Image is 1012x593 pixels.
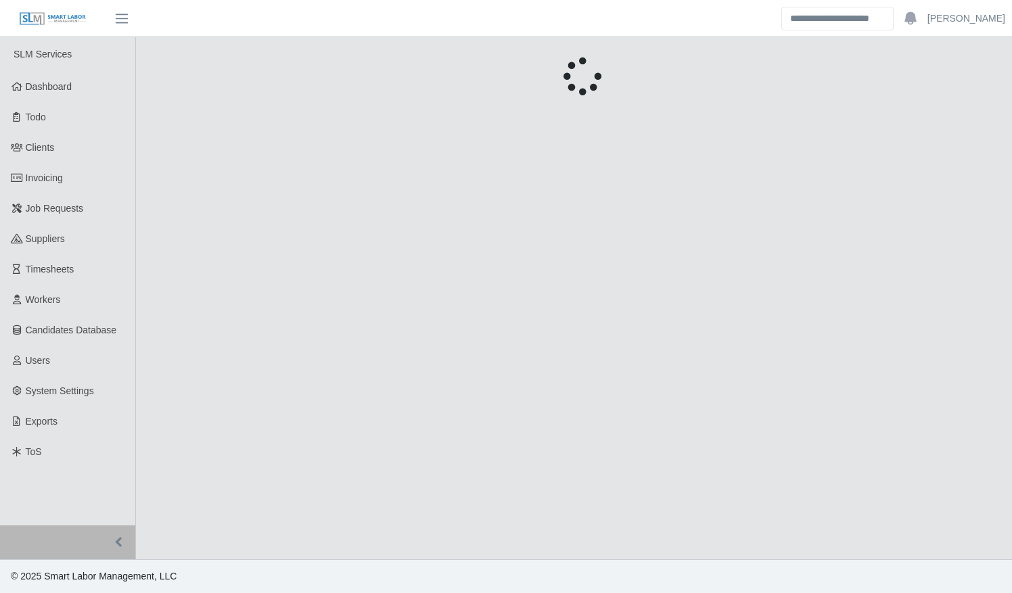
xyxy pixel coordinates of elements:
[26,203,84,214] span: Job Requests
[26,264,74,275] span: Timesheets
[11,571,177,582] span: © 2025 Smart Labor Management, LLC
[26,446,42,457] span: ToS
[26,355,51,366] span: Users
[781,7,894,30] input: Search
[19,11,87,26] img: SLM Logo
[26,416,57,427] span: Exports
[26,233,65,244] span: Suppliers
[26,294,61,305] span: Workers
[26,112,46,122] span: Todo
[26,142,55,153] span: Clients
[26,81,72,92] span: Dashboard
[927,11,1005,26] a: [PERSON_NAME]
[26,172,63,183] span: Invoicing
[26,385,94,396] span: System Settings
[26,325,117,335] span: Candidates Database
[14,49,72,60] span: SLM Services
